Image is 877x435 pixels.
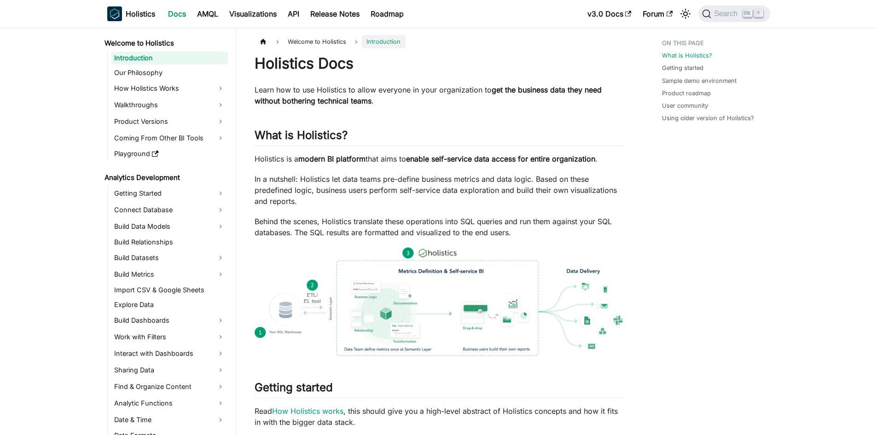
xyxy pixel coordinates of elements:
a: Connect Database [111,203,228,217]
span: Introduction [362,35,405,48]
p: Learn how to use Holistics to allow everyone in your organization to . [255,84,625,106]
a: Forum [637,6,678,21]
span: Welcome to Holistics [283,35,351,48]
a: Visualizations [224,6,282,21]
a: Getting started [662,64,703,72]
a: Date & Time [111,412,228,427]
a: Welcome to Holistics [102,37,228,50]
img: How Holistics fits in your Data Stack [255,247,625,356]
a: Product Versions [111,114,228,129]
a: Getting Started [111,186,228,201]
strong: enable self-service data access for entire organization [406,154,595,163]
a: Import CSV & Google Sheets [111,284,228,296]
a: Build Metrics [111,267,228,282]
a: Build Data Models [111,219,228,234]
a: How Holistics Works [111,81,228,96]
a: What is Holistics? [662,51,712,60]
kbd: K [754,9,763,17]
h2: Getting started [255,381,625,398]
a: Roadmap [365,6,409,21]
a: Build Datasets [111,250,228,265]
p: In a nutshell: Holistics let data teams pre-define business metrics and data logic. Based on thes... [255,174,625,207]
a: Interact with Dashboards [111,346,228,361]
a: v3.0 Docs [582,6,637,21]
a: Docs [163,6,192,21]
a: Work with Filters [111,330,228,344]
nav: Docs sidebar [98,28,236,435]
a: Sharing Data [111,363,228,377]
h1: Holistics Docs [255,54,625,73]
img: Holistics [107,6,122,21]
a: Our Philosophy [111,66,228,79]
h2: What is Holistics? [255,128,625,146]
a: Coming From Other BI Tools [111,131,228,145]
button: Switch between dark and light mode (currently light mode) [678,6,693,21]
strong: modern BI platform [298,154,366,163]
a: API [282,6,305,21]
a: AMQL [192,6,224,21]
a: HolisticsHolistics [107,6,155,21]
a: Home page [255,35,272,48]
a: Explore Data [111,298,228,311]
a: Playground [111,147,228,160]
a: Analytics Development [102,171,228,184]
a: Sample demo environment [662,76,737,85]
a: Release Notes [305,6,365,21]
p: Behind the scenes, Holistics translate these operations into SQL queries and run them against you... [255,216,625,238]
p: Holistics is a that aims to . [255,153,625,164]
a: Product roadmap [662,89,711,98]
b: Holistics [126,8,155,19]
p: Read , this should give you a high-level abstract of Holistics concepts and how it fits in with t... [255,406,625,428]
a: Using older version of Holistics? [662,114,754,122]
a: Find & Organize Content [111,379,228,394]
button: Search (Ctrl+K) [698,6,770,22]
a: Analytic Functions [111,396,228,411]
a: Build Dashboards [111,313,228,328]
a: Build Relationships [111,236,228,249]
a: How Holistics works [272,406,343,416]
a: Introduction [111,52,228,64]
a: Walkthroughs [111,98,228,112]
a: User community [662,101,708,110]
nav: Breadcrumbs [255,35,625,48]
span: Search [711,10,743,18]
